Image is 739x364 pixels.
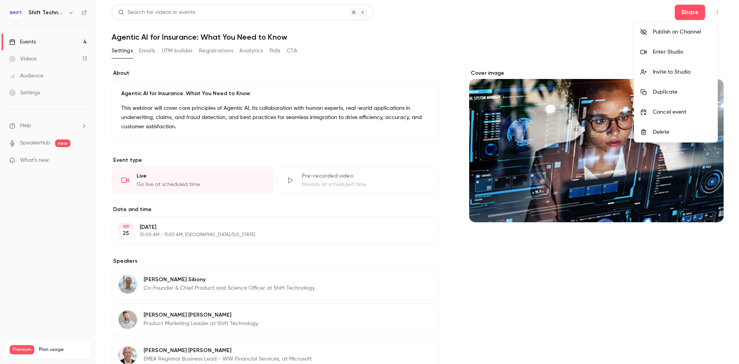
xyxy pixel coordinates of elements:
div: Duplicate [653,88,711,96]
div: Enter Studio [653,48,711,56]
div: Delete [653,128,711,136]
div: Invite to Studio [653,68,711,76]
div: Publish on Channel [653,28,711,36]
div: Cancel event [653,108,711,116]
